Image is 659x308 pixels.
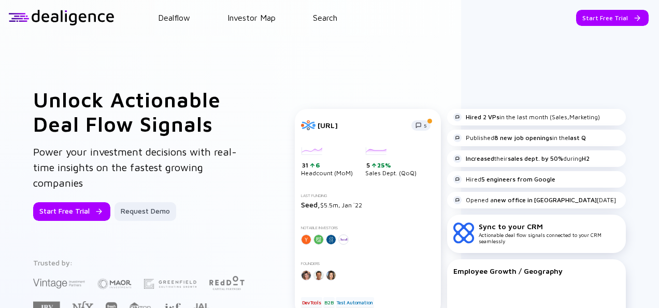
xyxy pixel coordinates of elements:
[301,200,320,209] span: Seed,
[301,200,435,209] div: $5.5m, Jan `22
[302,161,353,170] div: 31
[33,87,254,136] h1: Unlock Actionable Deal Flow Signals
[158,13,190,22] a: Dealflow
[453,175,555,184] div: Hired
[227,13,276,22] a: Investor Map
[453,113,600,121] div: in the last month (Sales,Marketing)
[33,146,237,189] span: Power your investment decisions with real-time insights on the fastest growing companies
[144,279,196,289] img: Greenfield Partners
[301,147,353,177] div: Headcount (MoM)
[479,222,620,244] div: Actionable deal flow signals connected to your CRM seamlessly
[33,277,85,289] img: Vintage Investment Partners
[453,196,616,204] div: Opened a [DATE]
[481,175,555,183] strong: 5 engineers from Google
[494,134,552,142] strong: 8 new job openings
[33,202,110,221] button: Start Free Trial
[453,134,586,142] div: Published in the
[301,193,435,198] div: Last Funding
[114,202,176,221] button: Request Demo
[301,261,435,266] div: Founders
[466,155,494,162] strong: Increased
[301,297,322,307] div: DevTools
[301,226,435,230] div: Notable Investors
[453,267,620,275] div: Employee Growth / Geography
[508,155,563,162] strong: sales dept. by 50%
[97,275,132,292] img: Maor Investments
[365,147,417,177] div: Sales Dept. (QoQ)
[576,10,649,26] button: Start Free Trial
[568,134,586,142] strong: last Q
[479,222,620,231] div: Sync to your CRM
[366,161,417,170] div: 5
[453,155,590,163] div: their during
[494,196,597,204] strong: new office in [GEOGRAPHIC_DATA]
[323,297,334,307] div: B2B
[313,13,337,22] a: Search
[376,161,391,169] div: 25%
[33,258,252,267] div: Trusted by:
[314,161,320,169] div: 6
[336,297,374,307] div: Test Automation
[318,121,405,130] div: [URL]
[209,274,245,291] img: Red Dot Capital Partners
[582,155,590,162] strong: H2
[466,113,499,121] strong: Hired 2 VPs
